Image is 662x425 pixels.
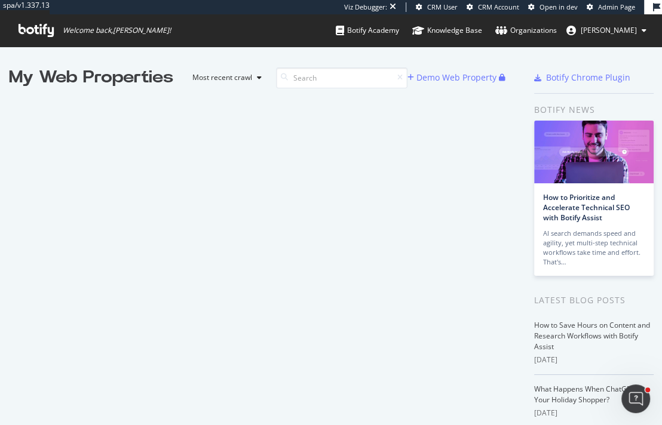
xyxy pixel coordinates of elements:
[407,68,499,87] button: Demo Web Property
[534,72,630,84] a: Botify Chrome Plugin
[416,72,497,84] div: Demo Web Property
[495,14,557,47] a: Organizations
[495,24,557,36] div: Organizations
[543,229,645,267] div: AI search demands speed and agility, yet multi-step technical workflows take time and effort. Tha...
[546,72,630,84] div: Botify Chrome Plugin
[344,2,387,12] div: Viz Debugger:
[192,74,252,81] div: Most recent crawl
[183,68,266,87] button: Most recent crawl
[534,408,654,418] div: [DATE]
[478,2,519,11] span: CRM Account
[336,14,399,47] a: Botify Academy
[621,384,650,413] iframe: Intercom live chat
[528,2,578,12] a: Open in dev
[63,26,171,35] span: Welcome back, [PERSON_NAME] !
[9,66,173,90] div: My Web Properties
[336,24,399,36] div: Botify Academy
[534,320,650,352] a: How to Save Hours on Content and Research Workflows with Botify Assist
[540,2,578,11] span: Open in dev
[557,21,656,40] button: [PERSON_NAME]
[427,2,458,11] span: CRM User
[276,67,407,88] input: Search
[407,72,499,82] a: Demo Web Property
[416,2,458,12] a: CRM User
[534,103,654,116] div: Botify news
[581,25,637,35] span: phoebe
[534,384,642,405] a: What Happens When ChatGPT Is Your Holiday Shopper?
[543,192,630,223] a: How to Prioritize and Accelerate Technical SEO with Botify Assist
[587,2,635,12] a: Admin Page
[534,121,654,183] img: How to Prioritize and Accelerate Technical SEO with Botify Assist
[412,24,482,36] div: Knowledge Base
[598,2,635,11] span: Admin Page
[534,294,654,307] div: Latest Blog Posts
[412,14,482,47] a: Knowledge Base
[467,2,519,12] a: CRM Account
[534,355,654,365] div: [DATE]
